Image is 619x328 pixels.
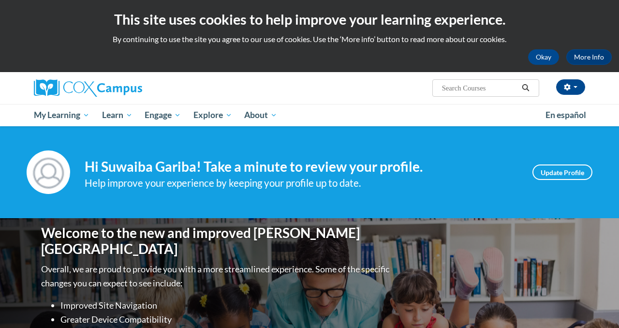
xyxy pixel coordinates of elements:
button: Search [518,82,533,94]
a: My Learning [28,104,96,126]
img: Profile Image [27,150,70,194]
input: Search Courses [441,82,518,94]
a: En español [539,105,592,125]
span: My Learning [34,109,89,121]
span: About [244,109,277,121]
div: Main menu [27,104,592,126]
h2: This site uses cookies to help improve your learning experience. [7,10,612,29]
span: Learn [102,109,133,121]
p: By continuing to use the site you agree to our use of cookies. Use the ‘More info’ button to read... [7,34,612,45]
button: Okay [528,49,559,65]
li: Improved Site Navigation [60,298,392,313]
a: Engage [138,104,187,126]
a: Update Profile [532,164,592,180]
span: Engage [145,109,181,121]
a: About [238,104,284,126]
h1: Welcome to the new and improved [PERSON_NAME][GEOGRAPHIC_DATA] [41,225,392,257]
h4: Hi Suwaiba Gariba! Take a minute to review your profile. [85,159,518,175]
img: Cox Campus [34,79,142,97]
a: Explore [187,104,238,126]
a: Cox Campus [34,79,208,97]
div: Help improve your experience by keeping your profile up to date. [85,175,518,191]
span: En español [545,110,586,120]
span: Explore [193,109,232,121]
p: Overall, we are proud to provide you with a more streamlined experience. Some of the specific cha... [41,262,392,290]
li: Greater Device Compatibility [60,313,392,327]
button: Account Settings [556,79,585,95]
a: More Info [566,49,612,65]
a: Learn [96,104,139,126]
